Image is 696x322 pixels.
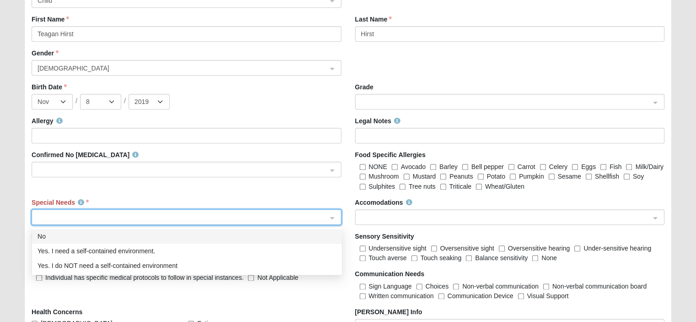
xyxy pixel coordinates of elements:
label: [PERSON_NAME] Info [355,307,422,317]
span: Triticale [449,183,472,190]
span: Oversensitive sight [440,245,494,252]
input: Peanuts [440,174,446,180]
span: Bell pepper [471,163,504,170]
input: Barley [430,164,436,170]
span: Not Applicable [257,274,298,281]
span: Peanuts [449,173,473,180]
input: Triticale [440,184,446,190]
span: Written communication [369,292,434,300]
input: Under-sensitive hearing [574,246,580,251]
div: Yes. I need a self-contained environment. [38,246,336,256]
span: Pumpkin [519,173,544,180]
input: NONE [360,164,366,170]
input: Soy [624,174,630,180]
label: Birth Date [32,82,67,92]
span: Wheat/Gluten [485,183,524,190]
span: None [541,254,556,262]
input: Wheat/Gluten [476,184,482,190]
span: NONE [369,163,387,170]
span: Sesame [558,173,581,180]
input: Individual has specific medical protocols to follow in special instances. [36,275,42,281]
span: Potato [487,173,505,180]
input: Potato [478,174,484,180]
input: Non-verbal communication board [543,284,549,289]
input: Avocado [392,164,398,170]
span: Fish [610,163,621,170]
div: Yes. I do NOT need a self-contained environment [38,261,336,271]
label: Accomodations [355,198,412,207]
span: Undersensitive sight [369,245,426,252]
span: Individual has specific medical protocols to follow in special instances. [45,274,243,281]
input: Eggs [572,164,578,170]
span: Non-verbal communication board [552,283,647,290]
label: Communication Needs [355,269,425,278]
span: Mushroom [369,173,399,180]
label: Allergy [32,116,62,126]
span: Soy [633,173,644,180]
input: Tree nuts [399,184,405,190]
span: / [124,96,126,105]
span: Visual Support [527,292,569,300]
input: Sesame [549,174,555,180]
label: Gender [32,49,59,58]
label: Health Concerns [32,307,82,317]
span: Non-verbal communication [462,283,539,290]
span: Mustard [413,173,436,180]
span: Under-sensitive hearing [583,245,651,252]
input: Choices [416,284,422,289]
input: Communication Device [438,293,444,299]
label: Grade [355,82,373,92]
label: Special Needs [32,198,89,207]
span: Sulphites [369,183,395,190]
span: Tree nuts [409,183,436,190]
input: Oversensitive hearing [499,246,505,251]
span: Choices [426,283,449,290]
span: Touch averse [369,254,407,262]
input: None [532,255,538,261]
span: Barley [439,163,458,170]
span: Carrot [518,163,535,170]
span: Oversensitive hearing [508,245,570,252]
input: Mustard [404,174,410,180]
input: Carrot [508,164,514,170]
input: Written communication [360,293,366,299]
input: Oversensitive sight [431,246,437,251]
input: Balance sensitivity [466,255,472,261]
input: Shellfish [586,174,592,180]
input: Fish [600,164,606,170]
input: Touch averse [360,255,366,261]
input: Non-verbal communication [453,284,459,289]
span: Sign Language [369,283,412,290]
span: Communication Device [448,292,513,300]
input: Touch seaking [411,255,417,261]
input: Celery [540,164,546,170]
input: Not Applicable [248,275,254,281]
label: Confirmed No [MEDICAL_DATA] [32,150,139,159]
span: Eggs [581,163,596,170]
span: Balance sensitivity [475,254,528,262]
span: Touch seaking [421,254,462,262]
input: Milk/Dairy [626,164,632,170]
span: / [76,96,77,105]
label: Sensory Sensitivity [355,232,414,241]
input: Sulphites [360,184,366,190]
span: Milk/Dairy [635,163,663,170]
input: Undersensitive sight [360,246,366,251]
label: Last Name [355,15,392,24]
label: Legal Notes [355,116,400,126]
div: No [38,231,336,241]
input: Bell pepper [462,164,468,170]
span: Avocado [401,163,426,170]
div: No [32,229,342,244]
span: Shellfish [595,173,619,180]
label: Risk Considerations [32,232,93,241]
div: Yes. I need a self-contained environment. [32,244,342,258]
input: Sign Language [360,284,366,289]
span: Female [38,63,327,73]
span: Celery [549,163,567,170]
div: Yes. I do NOT need a self-contained environment [32,258,342,273]
input: Mushroom [360,174,366,180]
label: Food Specific Allergies [355,150,426,159]
label: First Name [32,15,69,24]
input: Pumpkin [510,174,516,180]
